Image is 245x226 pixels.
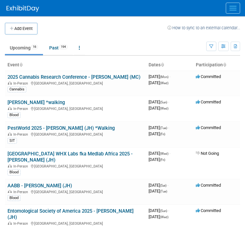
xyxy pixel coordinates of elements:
[223,62,226,67] a: Sort by Participation Type
[7,183,72,189] a: AABB - [PERSON_NAME] (JH)
[149,100,169,104] span: [DATE]
[169,74,170,79] span: -
[7,112,21,118] div: Blood
[7,80,143,86] div: [GEOGRAPHIC_DATA], [GEOGRAPHIC_DATA]
[160,190,167,193] span: (Tue)
[196,125,221,130] span: Committed
[7,86,26,92] div: Cannabis
[8,190,12,193] img: In-Person Event
[59,45,68,49] span: 194
[8,107,12,110] img: In-Person Event
[226,3,240,14] button: Menu
[196,100,221,104] span: Committed
[13,190,30,194] span: In-Person
[7,163,143,168] div: [GEOGRAPHIC_DATA], [GEOGRAPHIC_DATA]
[160,107,168,110] span: (Wed)
[7,74,140,80] a: 2025 Cannabis Research Conference - [PERSON_NAME] (MC)
[196,183,221,188] span: Committed
[160,126,167,130] span: (Tue)
[19,62,22,67] a: Sort by Event Name
[167,25,240,30] a: How to sync to an external calendar...
[13,107,30,111] span: In-Person
[5,42,43,54] a: Upcoming16
[13,164,30,168] span: In-Person
[7,208,134,220] a: Entomological Society of America 2025 - [PERSON_NAME] (JH)
[161,62,164,67] a: Sort by Start Date
[8,81,12,85] img: In-Person Event
[149,157,165,162] span: [DATE]
[7,131,143,137] div: [GEOGRAPHIC_DATA], [GEOGRAPHIC_DATA]
[149,214,168,219] span: [DATE]
[146,60,193,71] th: Dates
[168,208,169,213] span: -
[168,100,169,104] span: -
[160,184,166,187] span: (Sat)
[7,125,115,131] a: PestWorld 2025 - [PERSON_NAME] (JH) *Walking
[193,60,240,71] th: Participation
[160,158,165,162] span: (Fri)
[7,195,21,201] div: Blood
[160,152,168,155] span: (Wed)
[7,220,143,226] div: [GEOGRAPHIC_DATA], [GEOGRAPHIC_DATA]
[5,23,37,34] button: Add Event
[149,151,170,156] span: [DATE]
[168,125,169,130] span: -
[160,81,168,85] span: (Wed)
[8,132,12,136] img: In-Person Event
[160,215,168,219] span: (Wed)
[7,138,17,144] div: SIT
[149,74,170,79] span: [DATE]
[160,209,167,213] span: (Sun)
[149,131,165,136] span: [DATE]
[7,6,39,12] img: ExhibitDay
[7,169,21,175] div: Blood
[160,100,167,104] span: (Sun)
[167,183,168,188] span: -
[149,208,169,213] span: [DATE]
[8,221,12,225] img: In-Person Event
[7,106,143,111] div: [GEOGRAPHIC_DATA], [GEOGRAPHIC_DATA]
[160,132,165,136] span: (Fri)
[5,60,146,71] th: Event
[13,221,30,226] span: In-Person
[196,208,221,213] span: Committed
[44,42,73,54] a: Past194
[196,74,221,79] span: Committed
[7,151,133,163] a: [GEOGRAPHIC_DATA] WHX Labs fka Medlab Africa 2025 - [PERSON_NAME] (JH)
[13,132,30,137] span: In-Person
[149,183,168,188] span: [DATE]
[149,125,169,130] span: [DATE]
[160,75,168,79] span: (Mon)
[196,151,219,156] span: Not Going
[7,189,143,194] div: [GEOGRAPHIC_DATA], [GEOGRAPHIC_DATA]
[8,164,12,167] img: In-Person Event
[169,151,170,156] span: -
[13,81,30,86] span: In-Person
[149,189,167,193] span: [DATE]
[149,80,168,85] span: [DATE]
[7,100,65,105] a: [PERSON_NAME] *walking
[31,45,38,49] span: 16
[149,106,168,111] span: [DATE]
